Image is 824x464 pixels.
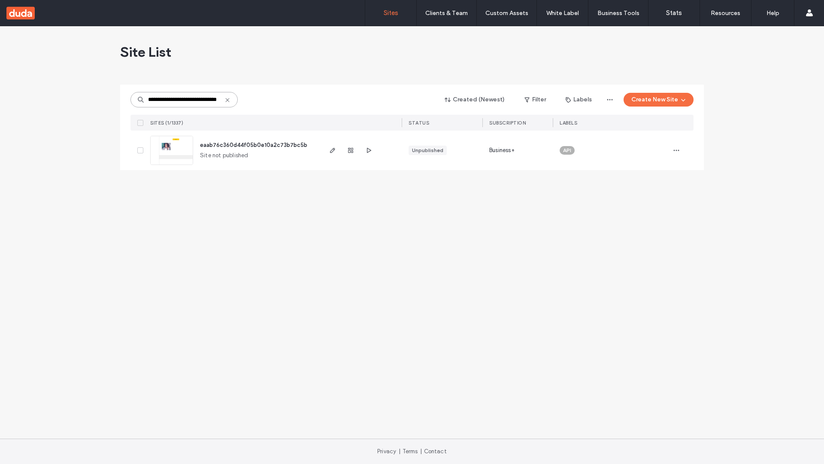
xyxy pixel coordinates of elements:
[120,43,171,61] span: Site List
[200,151,248,160] span: Site not published
[409,120,429,126] span: STATUS
[666,9,682,17] label: Stats
[489,146,515,155] span: Business+
[200,142,307,148] a: eaab76c360d44f05b0e10a2c73b7bc5b
[22,6,39,14] span: Help
[546,9,579,17] label: White Label
[560,120,577,126] span: LABELS
[424,448,447,455] a: Contact
[150,120,183,126] span: SITES (1/1337)
[437,93,512,107] button: Created (Newest)
[485,9,528,17] label: Custom Assets
[412,147,443,154] div: Unpublished
[384,9,398,17] label: Sites
[563,147,571,154] span: API
[558,93,600,107] button: Labels
[624,93,694,107] button: Create New Site
[399,448,400,455] span: |
[597,9,639,17] label: Business Tools
[711,9,740,17] label: Resources
[516,93,554,107] button: Filter
[377,448,396,455] a: Privacy
[403,448,418,455] a: Terms
[420,448,422,455] span: |
[425,9,468,17] label: Clients & Team
[766,9,779,17] label: Help
[489,120,526,126] span: SUBSCRIPTION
